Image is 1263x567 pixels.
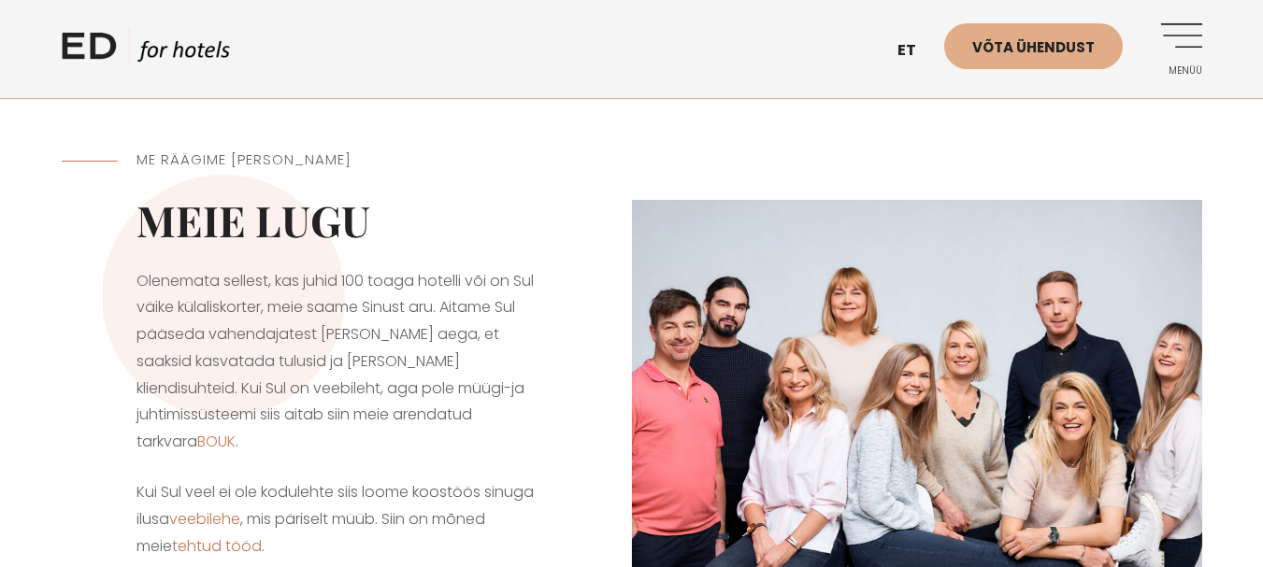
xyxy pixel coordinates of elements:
h2: Meie lugu [136,194,557,245]
a: Võta ühendust [944,23,1123,69]
a: tehtud tööd [172,535,262,557]
a: ED HOTELS [62,28,230,75]
a: veebilehe [169,508,240,530]
h5: ME RÄÄGIME [PERSON_NAME] [136,149,557,171]
span: Menüü [1151,65,1202,77]
a: BOUK [197,431,236,452]
a: et [888,28,944,74]
p: Kui Sul veel ei ole kodulehte siis loome koostöös sinuga ilusa , mis päriselt müüb. Siin on mõned... [136,479,557,560]
p: Olenemata sellest, kas juhid 100 toaga hotelli või on Sul väike külaliskorter, meie saame Sinust ... [136,268,557,457]
a: Menüü [1151,23,1202,75]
